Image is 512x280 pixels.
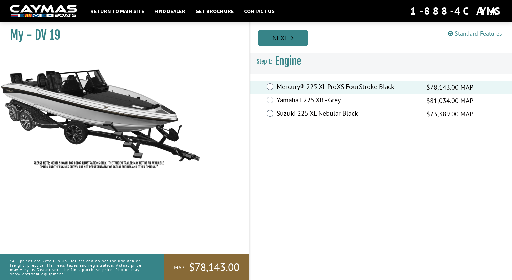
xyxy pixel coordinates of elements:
a: Return to main site [87,7,148,15]
a: Next [258,30,308,46]
p: *All prices are Retail in US Dollars and do not include dealer freight, prep, tariffs, fees, taxe... [10,255,149,280]
h3: Engine [250,49,512,74]
span: $78,143.00 [189,260,239,274]
ul: Pagination [256,29,512,46]
label: Yamaha F225 XB - Grey [277,96,418,106]
a: MAP:$78,143.00 [164,254,249,280]
span: MAP: [174,264,186,271]
h1: My - DV 19 [10,28,233,43]
div: 1-888-4CAYMAS [410,4,502,18]
span: $81,034.00 MAP [426,96,473,106]
a: Standard Features [448,30,502,37]
span: $73,389.00 MAP [426,109,473,119]
label: Suzuki 225 XL Nebular Black [277,109,418,119]
a: Contact Us [241,7,278,15]
a: Find Dealer [151,7,189,15]
img: white-logo-c9c8dbefe5ff5ceceb0f0178aa75bf4bb51f6bca0971e226c86eb53dfe498488.png [10,5,77,17]
a: Get Brochure [192,7,237,15]
span: $78,143.00 MAP [426,82,473,92]
label: Mercury® 225 XL ProXS FourStroke Black [277,83,418,92]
